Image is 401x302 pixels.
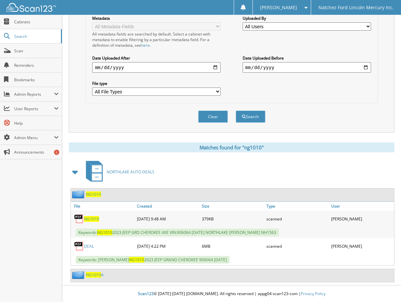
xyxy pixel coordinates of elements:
span: Keywords: [PERSON_NAME] 2023 JEEP GRAND CHEROKEE 906064 [DATE] [76,256,229,264]
span: User Reports [14,106,54,112]
div: 5 [54,150,59,155]
div: All metadata fields are searched by default. Select a cabinet with metadata to enable filtering b... [92,31,221,48]
span: Natchez Ford Lincoln Mercury Inc. [318,6,394,10]
span: [PERSON_NAME] [260,6,297,10]
img: PDF.png [74,241,84,251]
a: User [330,202,394,211]
label: File type [92,81,221,86]
span: Admin Menu [14,135,54,140]
div: © [DATE]-[DATE] [DOMAIN_NAME]. All rights reserved | appg04-scan123-com | [62,286,401,302]
span: Announcements [14,149,59,155]
label: Metadata [92,15,221,21]
div: 379KB [200,212,265,225]
div: [PERSON_NAME] [330,239,394,253]
a: Size [200,202,265,211]
span: NG1010 [97,230,112,235]
span: Reminders [14,63,59,68]
iframe: Chat Widget [368,270,401,302]
span: Admin Reports [14,91,54,97]
div: scanned [265,239,329,253]
img: folder2.png [72,190,86,198]
a: NORTHLAKE AUTO DEALS [82,159,154,185]
div: [DATE] 4:22 PM [135,239,200,253]
span: Cabinets [14,19,59,25]
img: folder2.png [72,271,86,279]
input: end [243,62,371,73]
a: NG1010 [86,191,101,197]
span: NORTHLAKE AUTO DEALS [107,169,154,175]
div: [DATE] 9:48 AM [135,212,200,225]
div: Matches found for "ng1010" [69,142,394,152]
img: scan123-logo-white.svg [7,3,56,12]
a: Created [135,202,200,211]
span: Search [14,34,58,39]
label: Date Uploaded After [92,55,221,61]
label: Date Uploaded Before [243,55,371,61]
span: Scan [14,48,59,54]
div: [PERSON_NAME] [330,212,394,225]
div: scanned [265,212,329,225]
a: Type [265,202,329,211]
a: NG1010 [84,216,99,222]
label: Uploaded By [243,15,371,21]
a: here [141,42,150,48]
span: Bookmarks [14,77,59,83]
div: 6MB [200,239,265,253]
a: NG1010A [86,272,104,278]
span: NG1010 [86,272,101,278]
span: NG1010 [129,257,144,263]
button: Clear [198,111,228,123]
a: File [71,202,135,211]
input: start [92,62,221,73]
a: DEAL [84,243,94,249]
span: Scan123 [138,291,154,296]
a: Privacy Policy [301,291,326,296]
span: Keywords: 2023 JEEP GRD CHEROKEE 4XE VIN:906064 [DATE] NORTHLAKE [PERSON_NAME] NH1563 [76,229,279,236]
span: Help [14,120,59,126]
button: Search [236,111,265,123]
img: PDF.png [74,214,84,224]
